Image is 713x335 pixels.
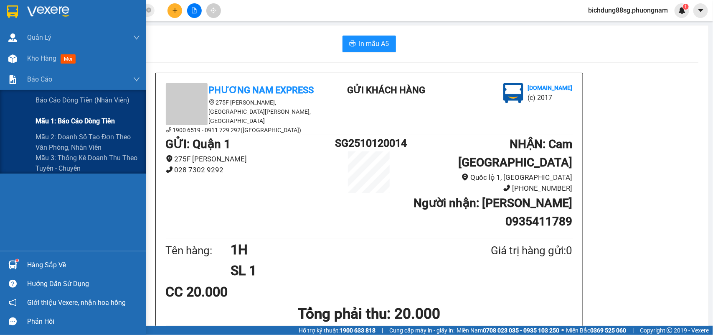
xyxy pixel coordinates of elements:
[27,259,140,271] div: Hàng sắp về
[340,327,376,334] strong: 1900 633 818
[166,155,173,162] span: environment
[693,3,708,18] button: caret-down
[61,54,76,64] span: mới
[590,327,626,334] strong: 0369 525 060
[166,127,172,133] span: phone
[36,95,129,105] span: Báo cáo dòng tiền (nhân viên)
[91,10,111,31] img: logo.jpg
[209,99,215,105] span: environment
[678,7,686,14] img: icon-new-feature
[166,164,335,176] li: 028 7302 9292
[27,54,56,62] span: Kho hàng
[187,3,202,18] button: file-add
[483,327,559,334] strong: 0708 023 035 - 0935 103 250
[503,83,523,103] img: logo.jpg
[16,259,18,262] sup: 1
[231,260,450,281] h1: SL 1
[146,8,151,13] span: close-circle
[166,281,300,302] div: CC 20.000
[457,326,559,335] span: Miền Nam
[172,8,178,13] span: plus
[462,174,469,181] span: environment
[697,7,705,14] span: caret-down
[36,132,140,153] span: Mẫu 2: Doanh số tạo đơn theo Văn phòng, nhân viên
[9,280,17,288] span: question-circle
[36,153,140,174] span: Mẫu 3: Thống kê doanh thu theo tuyến - chuyến
[382,326,383,335] span: |
[166,137,231,151] b: GỬI : Quận 1
[349,40,356,48] span: printer
[10,54,46,108] b: Phương Nam Express
[36,116,115,126] span: Mẫu 1: Báo cáo dòng tiền
[166,242,231,259] div: Tên hàng:
[7,5,18,18] img: logo-vxr
[458,137,572,169] b: NHẬN : Cam [GEOGRAPHIC_DATA]
[27,32,51,43] span: Quản Lý
[146,7,151,15] span: close-circle
[667,327,672,333] span: copyright
[389,326,454,335] span: Cung cấp máy in - giấy in:
[450,242,572,259] div: Giá trị hàng gửi: 0
[166,153,335,165] li: 275F [PERSON_NAME]
[8,54,17,63] img: warehouse-icon
[167,3,182,18] button: plus
[528,92,572,103] li: (c) 2017
[632,326,634,335] span: |
[191,8,197,13] span: file-add
[9,299,17,307] span: notification
[335,135,403,151] h1: SG2510120014
[27,278,140,290] div: Hướng dẫn sử dụng
[133,34,140,41] span: down
[166,166,173,173] span: phone
[359,38,389,49] span: In mẫu A5
[566,326,626,335] span: Miền Bắc
[206,3,221,18] button: aim
[166,302,573,325] h1: Tổng phải thu: 20.000
[51,12,83,51] b: Gửi khách hàng
[9,317,17,325] span: message
[231,239,450,260] h1: 1H
[581,5,675,15] span: bichdung88sg.phuongnam
[27,297,126,308] span: Giới thiệu Vexere, nhận hoa hồng
[27,315,140,328] div: Phản hồi
[403,183,573,194] li: [PHONE_NUMBER]
[503,184,510,192] span: phone
[403,172,573,183] li: Quốc lộ 1, [GEOGRAPHIC_DATA]
[70,40,115,50] li: (c) 2017
[528,84,572,91] b: [DOMAIN_NAME]
[683,4,689,10] sup: 1
[299,326,376,335] span: Hỗ trợ kỹ thuật:
[209,85,314,95] b: Phương Nam Express
[561,329,564,332] span: ⚪️
[166,98,316,125] li: 275F [PERSON_NAME], [GEOGRAPHIC_DATA][PERSON_NAME], [GEOGRAPHIC_DATA]
[8,261,17,269] img: warehouse-icon
[166,125,316,135] li: 1900 6519 - 0911 729 292([GEOGRAPHIC_DATA])
[343,36,396,52] button: printerIn mẫu A5
[414,196,572,228] b: Người nhận : [PERSON_NAME] 0935411789
[684,4,687,10] span: 1
[8,75,17,84] img: solution-icon
[8,33,17,42] img: warehouse-icon
[347,85,425,95] b: Gửi khách hàng
[211,8,216,13] span: aim
[133,76,140,83] span: down
[27,74,52,84] span: Báo cáo
[70,32,115,38] b: [DOMAIN_NAME]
